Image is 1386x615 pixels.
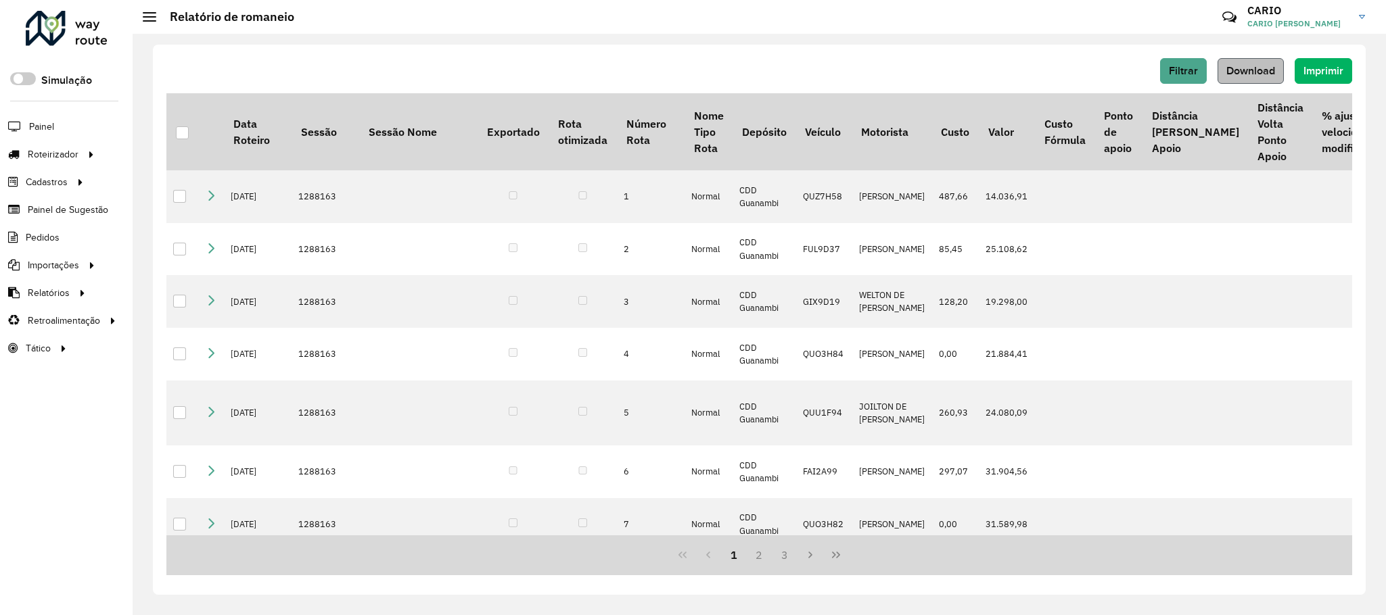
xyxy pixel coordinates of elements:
[979,328,1035,380] td: 21.884,41
[224,223,292,276] td: [DATE]
[796,380,852,446] td: QUU1F94
[1035,93,1094,170] th: Custo Fórmula
[617,223,685,276] td: 2
[224,170,292,223] td: [DATE]
[224,328,292,380] td: [DATE]
[617,498,685,551] td: 7
[796,498,852,551] td: QUO3H82
[852,223,932,276] td: [PERSON_NAME]
[28,314,100,328] span: Retroalimentação
[41,72,92,89] label: Simulação
[733,275,795,328] td: CDD Guanambi
[1160,58,1207,84] button: Filtrar
[1303,65,1343,76] span: Imprimir
[979,93,1035,170] th: Valor
[617,445,685,498] td: 6
[685,93,733,170] th: Nome Tipo Rota
[685,170,733,223] td: Normal
[796,275,852,328] td: GIX9D19
[292,328,359,380] td: 1288163
[685,328,733,380] td: Normal
[1094,93,1142,170] th: Ponto de apoio
[224,380,292,446] td: [DATE]
[292,275,359,328] td: 1288163
[549,93,616,170] th: Rota otimizada
[798,542,823,568] button: Next Page
[224,445,292,498] td: [DATE]
[292,170,359,223] td: 1288163
[292,223,359,276] td: 1288163
[292,445,359,498] td: 1288163
[28,203,108,217] span: Painel de Sugestão
[617,328,685,380] td: 4
[733,93,795,170] th: Depósito
[733,498,795,551] td: CDD Guanambi
[29,120,54,134] span: Painel
[28,258,79,272] span: Importações
[1215,3,1244,32] a: Contato Rápido
[852,445,932,498] td: [PERSON_NAME]
[156,9,294,24] h2: Relatório de romaneio
[1142,93,1248,170] th: Distância [PERSON_NAME] Apoio
[1247,18,1349,30] span: CARIO [PERSON_NAME]
[733,170,795,223] td: CDD Guanambi
[26,175,68,189] span: Cadastros
[852,380,932,446] td: JOILTON DE [PERSON_NAME]
[721,542,747,568] button: 1
[28,286,70,300] span: Relatórios
[796,328,852,380] td: QUO3H84
[932,170,979,223] td: 487,66
[224,498,292,551] td: [DATE]
[685,445,733,498] td: Normal
[359,93,478,170] th: Sessão Nome
[979,498,1035,551] td: 31.589,98
[733,223,795,276] td: CDD Guanambi
[823,542,849,568] button: Last Page
[1247,4,1349,17] h3: CARIO
[979,223,1035,276] td: 25.108,62
[733,380,795,446] td: CDD Guanambi
[617,380,685,446] td: 5
[292,498,359,551] td: 1288163
[1226,65,1275,76] span: Download
[1169,65,1198,76] span: Filtrar
[26,230,60,245] span: Pedidos
[1295,58,1352,84] button: Imprimir
[733,328,795,380] td: CDD Guanambi
[224,93,292,170] th: Data Roteiro
[617,170,685,223] td: 1
[796,223,852,276] td: FUL9D37
[772,542,798,568] button: 3
[796,170,852,223] td: QUZ7H58
[979,380,1035,446] td: 24.080,09
[617,93,685,170] th: Número Rota
[852,170,932,223] td: [PERSON_NAME]
[979,445,1035,498] td: 31.904,56
[932,498,979,551] td: 0,00
[852,275,932,328] td: WELTON DE [PERSON_NAME]
[979,170,1035,223] td: 14.036,91
[932,328,979,380] td: 0,00
[292,380,359,446] td: 1288163
[852,328,932,380] td: [PERSON_NAME]
[685,380,733,446] td: Normal
[1218,58,1284,84] button: Download
[932,223,979,276] td: 85,45
[685,498,733,551] td: Normal
[292,93,359,170] th: Sessão
[932,445,979,498] td: 297,07
[932,380,979,446] td: 260,93
[747,542,772,568] button: 2
[28,147,78,162] span: Roteirizador
[932,93,979,170] th: Custo
[796,93,852,170] th: Veículo
[979,275,1035,328] td: 19.298,00
[685,223,733,276] td: Normal
[852,93,932,170] th: Motorista
[478,93,549,170] th: Exportado
[852,498,932,551] td: [PERSON_NAME]
[224,275,292,328] td: [DATE]
[685,275,733,328] td: Normal
[26,341,51,355] span: Tático
[1248,93,1312,170] th: Distância Volta Ponto Apoio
